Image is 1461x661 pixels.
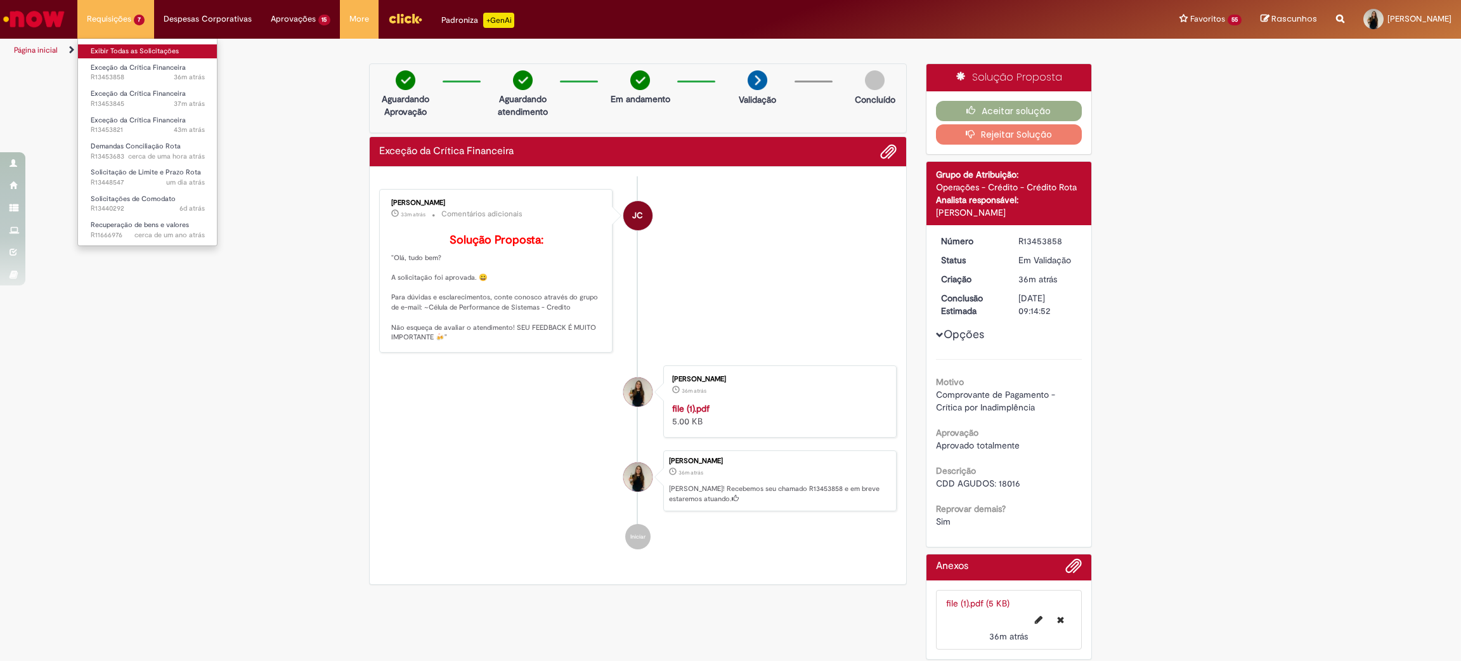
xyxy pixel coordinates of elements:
time: 27/08/2025 17:14:49 [679,469,703,476]
time: 26/08/2025 14:11:09 [166,178,205,187]
span: 36m atrás [174,72,205,82]
time: 27/08/2025 17:14:50 [174,72,205,82]
b: Solução Proposta: [450,233,543,247]
img: arrow-next.png [748,70,767,90]
a: Aberto R13440292 : Solicitações de Comodato [78,192,218,216]
span: CDD AGUDOS: 18016 [936,478,1020,489]
time: 22/06/2024 11:13:35 [134,230,205,240]
img: check-circle-green.png [396,70,415,90]
span: Solicitações de Comodato [91,194,176,204]
span: R13453858 [91,72,205,82]
button: Aceitar solução [936,101,1082,121]
span: 15 [318,15,331,25]
div: Padroniza [441,13,514,28]
a: file (1).pdf [672,403,710,414]
span: Demandas Conciliação Rota [91,141,181,151]
span: Exceção da Crítica Financeira [91,63,186,72]
span: Comprovante de Pagamento - Crítica por Inadimplência [936,389,1058,413]
img: ServiceNow [1,6,67,32]
img: click_logo_yellow_360x200.png [388,9,422,28]
span: R11666976 [91,230,205,240]
div: 27/08/2025 17:14:49 [1018,273,1077,285]
b: Aprovação [936,427,978,438]
div: [PERSON_NAME] [672,376,883,383]
span: R13440292 [91,204,205,214]
div: Em Validação [1018,254,1077,266]
b: Motivo [936,376,964,388]
button: Rejeitar Solução [936,124,1082,145]
span: cerca de uma hora atrás [128,152,205,161]
button: Adicionar anexos [880,143,897,160]
div: Grupo de Atribuição: [936,168,1082,181]
button: Excluir file (1).pdf [1049,610,1072,630]
h2: Exceção da Crítica Financeira Histórico de tíquete [379,146,514,157]
div: 5.00 KB [672,402,883,428]
div: [PERSON_NAME] [936,206,1082,219]
a: Aberto R13453845 : Exceção da Crítica Financeira [78,87,218,110]
span: JC [632,200,643,231]
img: check-circle-green.png [513,70,533,90]
img: img-circle-grey.png [865,70,885,90]
div: Solução Proposta [926,64,1092,91]
span: 36m atrás [679,469,703,476]
div: Jonas Correia [623,201,653,230]
div: R13453858 [1018,235,1077,247]
dt: Número [932,235,1010,247]
small: Comentários adicionais [441,209,523,219]
dt: Status [932,254,1010,266]
a: Página inicial [14,45,58,55]
span: Solicitação de Limite e Prazo Rota [91,167,201,177]
dt: Conclusão Estimada [932,292,1010,317]
time: 27/08/2025 16:47:02 [128,152,205,161]
span: Exceção da Crítica Financeira [91,89,186,98]
a: Aberto R13453821 : Exceção da Crítica Financeira [78,114,218,137]
span: [PERSON_NAME] [1387,13,1451,24]
span: Recuperação de bens e valores [91,220,189,230]
span: Aprovações [271,13,316,25]
a: Rascunhos [1261,13,1317,25]
span: 36m atrás [682,387,706,395]
time: 27/08/2025 17:13:26 [174,99,205,108]
ul: Requisições [77,38,218,246]
dt: Criação [932,273,1010,285]
div: Natali Fernanda Garcia Alonso [623,377,653,407]
p: Aguardando Aprovação [375,93,436,118]
div: Natali Fernanda Garcia Alonso [623,462,653,492]
time: 27/08/2025 17:14:26 [989,631,1028,642]
b: Reprovar demais? [936,503,1006,514]
span: 55 [1228,15,1242,25]
time: 27/08/2025 17:14:26 [682,387,706,395]
a: Aberto R13453858 : Exceção da Crítica Financeira [78,61,218,84]
time: 27/08/2025 17:07:49 [174,125,205,134]
time: 22/08/2025 14:56:13 [179,204,205,213]
p: "Olá, tudo bem? A solicitação foi aprovada. 😀 Para dúvidas e esclarecimentos, conte conosco atrav... [391,234,602,343]
div: Analista responsável: [936,193,1082,206]
a: Aberto R13448547 : Solicitação de Limite e Prazo Rota [78,166,218,189]
p: Validação [739,93,776,106]
span: Exceção da Crítica Financeira [91,115,186,125]
p: Aguardando atendimento [492,93,554,118]
span: cerca de um ano atrás [134,230,205,240]
div: [PERSON_NAME] [669,457,890,465]
time: 27/08/2025 17:14:49 [1018,273,1057,285]
span: 36m atrás [989,631,1028,642]
a: Aberto R13453683 : Demandas Conciliação Rota [78,140,218,163]
img: check-circle-green.png [630,70,650,90]
span: Despesas Corporativas [164,13,252,25]
span: Sim [936,516,951,527]
span: 43m atrás [174,125,205,134]
span: 36m atrás [1018,273,1057,285]
span: More [349,13,369,25]
span: Aprovado totalmente [936,440,1020,451]
p: Em andamento [611,93,670,105]
div: Operações - Crédito - Crédito Rota [936,181,1082,193]
button: Adicionar anexos [1065,558,1082,580]
p: Concluído [855,93,895,106]
button: Editar nome de arquivo file (1).pdf [1027,610,1050,630]
span: 7 [134,15,145,25]
span: 33m atrás [401,211,425,218]
span: 37m atrás [174,99,205,108]
li: Natali Fernanda Garcia Alonso [379,450,897,511]
ul: Trilhas de página [10,39,964,62]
